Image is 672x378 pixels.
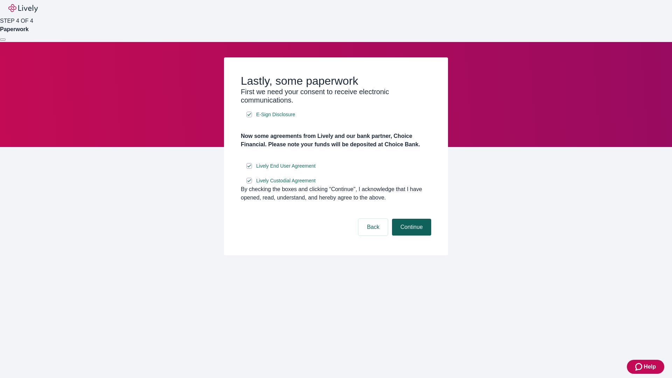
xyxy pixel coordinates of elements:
span: E-Sign Disclosure [256,111,295,118]
button: Continue [392,219,431,236]
svg: Zendesk support icon [635,363,644,371]
span: Help [644,363,656,371]
a: e-sign disclosure document [255,110,296,119]
div: By checking the boxes and clicking “Continue", I acknowledge that I have opened, read, understand... [241,185,431,202]
h3: First we need your consent to receive electronic communications. [241,87,431,104]
button: Back [358,219,388,236]
h4: Now some agreements from Lively and our bank partner, Choice Financial. Please note your funds wi... [241,132,431,149]
img: Lively [8,4,38,13]
h2: Lastly, some paperwork [241,74,431,87]
span: Lively Custodial Agreement [256,177,316,184]
a: e-sign disclosure document [255,176,317,185]
a: e-sign disclosure document [255,162,317,170]
span: Lively End User Agreement [256,162,316,170]
button: Zendesk support iconHelp [627,360,664,374]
